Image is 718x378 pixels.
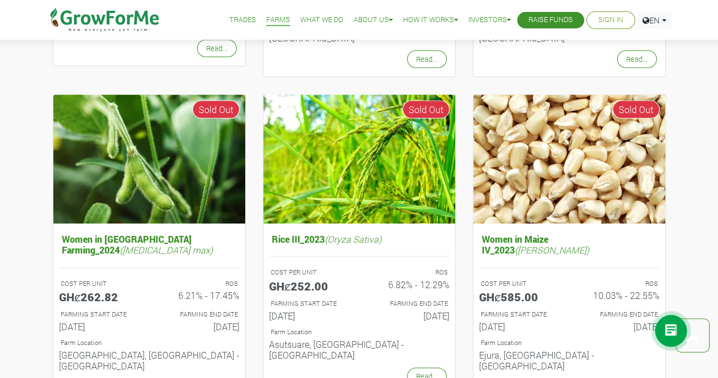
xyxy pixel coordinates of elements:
a: Read... [407,50,447,68]
h6: Asutsuare, [GEOGRAPHIC_DATA] - [GEOGRAPHIC_DATA] [269,338,450,360]
img: growforme image [473,94,665,223]
p: Location of Farm [61,338,238,347]
p: ROS [580,279,658,288]
a: Raise Funds [528,14,573,26]
h6: [DATE] [59,321,141,331]
h6: [DATE] [578,321,660,331]
h5: Women in [GEOGRAPHIC_DATA] Farming_2024 [59,230,240,257]
a: Farms [266,14,290,26]
h6: [GEOGRAPHIC_DATA], [GEOGRAPHIC_DATA] - [GEOGRAPHIC_DATA] [479,21,660,43]
p: COST PER UNIT [481,279,559,288]
p: FARMING START DATE [271,298,349,308]
img: growforme image [53,94,245,223]
a: EN [637,11,671,29]
h6: 6.21% - 17.45% [158,289,240,300]
h6: [DATE] [368,310,450,321]
a: Sign In [598,14,623,26]
h6: [GEOGRAPHIC_DATA], [GEOGRAPHIC_DATA] - [GEOGRAPHIC_DATA] [59,349,240,371]
i: (Oryza Sativa) [325,232,381,244]
p: Location of Farm [481,338,658,347]
a: Investors [468,14,511,26]
h6: [DATE] [479,321,561,331]
h6: [DATE] [158,321,240,331]
p: ROS [370,267,448,277]
a: Trades [229,14,256,26]
i: ([PERSON_NAME]) [515,243,589,255]
span: Sold Out [402,100,450,118]
p: FARMING END DATE [370,298,448,308]
p: COST PER UNIT [271,267,349,277]
h5: Rice III_2023 [269,230,450,247]
a: Read... [617,50,657,68]
h6: Ejura, [GEOGRAPHIC_DATA] - [GEOGRAPHIC_DATA] [479,349,660,371]
h5: GHȼ585.00 [479,289,561,303]
h6: [DATE] [269,310,351,321]
p: FARMING END DATE [580,309,658,319]
span: Sold Out [612,100,660,118]
a: About Us [354,14,393,26]
p: Location of Farm [271,327,448,337]
i: ([MEDICAL_DATA] max) [120,243,213,255]
a: Read... [197,39,237,57]
h5: GHȼ252.00 [269,279,351,292]
h6: [GEOGRAPHIC_DATA], [GEOGRAPHIC_DATA] - [GEOGRAPHIC_DATA] [269,21,450,43]
img: growforme image [263,94,455,223]
h5: Women in Maize IV_2023 [479,230,660,257]
p: ROS [159,279,238,288]
p: COST PER UNIT [61,279,139,288]
h6: 10.03% - 22.55% [578,289,660,300]
p: FARMING START DATE [61,309,139,319]
p: FARMING END DATE [159,309,238,319]
span: Sold Out [192,100,240,118]
p: FARMING START DATE [481,309,559,319]
a: How it Works [403,14,458,26]
h5: GHȼ262.82 [59,289,141,303]
a: What We Do [300,14,343,26]
h6: 6.82% - 12.29% [368,279,450,289]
